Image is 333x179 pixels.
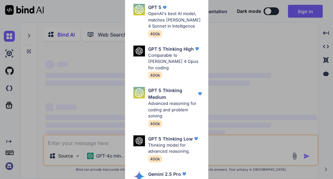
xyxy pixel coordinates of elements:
[193,135,199,142] img: premium
[148,11,203,30] p: OpenAI's best AI model, matches [PERSON_NAME] 4 Sonnet in Intelligence
[148,4,161,11] p: GPT 5
[148,30,162,38] span: 400k
[148,87,197,100] p: GPT 5 Thinking Medium
[197,90,203,97] img: premium
[181,171,187,177] img: premium
[148,171,181,177] p: Gemini 2.5 Pro
[148,120,162,127] span: 400k
[148,52,203,71] p: Comparable to [PERSON_NAME] 4 Opus for coding
[148,100,203,119] p: Advanced reasoning for coding and problem solving
[194,46,200,52] img: premium
[148,72,162,79] span: 400k
[148,155,162,163] span: 400k
[133,46,145,57] img: Pick Models
[133,135,145,147] img: Pick Models
[133,87,145,98] img: Pick Models
[148,46,194,52] p: GPT 5 Thinking High
[148,135,193,142] p: GPT 5 Thinking Low
[133,4,145,15] img: Pick Models
[161,4,168,11] img: premium
[148,142,203,155] p: Thinking model for advanced reasoning.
